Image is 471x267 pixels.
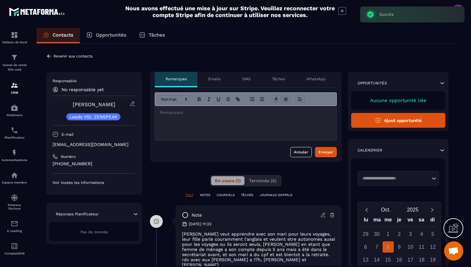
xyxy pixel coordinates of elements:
div: 8 [383,241,394,253]
p: note [192,212,202,218]
a: automationsautomationsAutomatisations [2,144,27,167]
p: NOTES [200,193,210,197]
p: CRM [2,91,27,94]
p: Tâches [272,76,285,82]
div: 4 [416,228,427,240]
input: Search for option [360,175,430,182]
img: formation [11,54,18,61]
p: Automatisations [2,158,27,162]
button: Open months overlay [372,204,399,215]
p: Réseaux Sociaux [2,203,27,210]
div: 6 [360,241,371,253]
p: Numéro [61,154,76,159]
p: Réponses Planificateur [56,211,99,217]
img: formation [11,31,18,39]
div: 2 [394,228,405,240]
p: No responsable yet [62,87,104,92]
p: [PHONE_NUMBER] [53,161,136,167]
a: emailemailE-mailing [2,215,27,237]
img: automations [11,104,18,112]
div: 14 [371,254,383,265]
p: WhatsApp [306,76,326,82]
img: automations [11,171,18,179]
a: social-networksocial-networkRéseaux Sociaux [2,189,27,215]
div: 5 [427,228,439,240]
p: E-mail [62,132,74,137]
div: 11 [416,241,427,253]
p: [DATE] 11:22 [189,221,211,227]
button: Annuler [290,147,312,157]
p: SMS [242,76,251,82]
div: 30 [371,228,383,240]
div: Search for option [358,171,439,186]
p: Opportunités [358,81,387,86]
p: Remarques [166,76,187,82]
div: ve [405,215,416,227]
a: formationformationCRM [2,77,27,99]
button: En cours (1) [211,176,244,185]
div: 18 [416,254,427,265]
div: me [383,215,394,227]
div: 15 [383,254,394,265]
button: Open years overlay [399,204,426,215]
div: sa [416,215,427,227]
p: Tableau de bord [2,40,27,44]
div: Ouvrir le chat [444,241,463,261]
p: Espace membre [2,181,27,184]
span: Pas de donnée [80,230,108,234]
div: 17 [405,254,416,265]
a: Opportunités [80,28,133,43]
div: ma [372,215,383,227]
span: Terminés (4) [249,178,277,183]
div: 10 [405,241,416,253]
button: Envoyer [315,147,337,157]
h2: Nous avons effectué une mise à jour sur Stripe. Veuillez reconnecter votre compte Stripe afin de ... [125,5,335,18]
img: accountant [11,242,18,250]
img: email [11,220,18,228]
p: Aucune opportunité liée [358,98,439,103]
span: En cours (1) [215,178,241,183]
button: Terminés (4) [245,176,280,185]
div: lu [360,215,372,227]
img: logo [9,6,67,18]
p: Tâches [149,32,165,38]
a: automationsautomationsWebinaire [2,99,27,122]
p: Opportunités [96,32,126,38]
div: 9 [394,241,405,253]
div: 29 [360,228,371,240]
p: Planificateur [2,136,27,139]
p: TÂCHES [241,193,253,197]
p: Voir toutes les informations [53,180,136,185]
a: schedulerschedulerPlanificateur [2,122,27,144]
a: accountantaccountantComptabilité [2,237,27,260]
div: 1 [383,228,394,240]
button: Next month [426,205,438,214]
div: 19 [427,254,439,265]
p: Webinaire [2,113,27,117]
p: JOURNAUX D'APPELS [260,193,292,197]
div: 3 [405,228,416,240]
p: Calendrier [358,148,382,153]
p: Responsable [53,78,136,83]
img: automations [11,149,18,157]
div: Envoyer [318,149,333,155]
a: Contacts [37,28,80,43]
p: E-mailing [2,229,27,233]
div: 7 [371,241,383,253]
p: Revenir aux contacts [54,54,93,58]
a: formationformationTunnel de vente Site web [2,49,27,77]
p: COURRIELS [217,193,235,197]
div: 16 [394,254,405,265]
p: [EMAIL_ADDRESS][DOMAIN_NAME] [53,142,136,148]
a: formationformationTableau de bord [2,26,27,49]
div: je [394,215,405,227]
div: 13 [360,254,371,265]
button: Ajout opportunité [351,113,445,128]
p: Comptabilité [2,252,27,255]
p: Tunnel de vente Site web [2,63,27,72]
a: Tâches [133,28,171,43]
p: Emails [208,76,221,82]
a: [PERSON_NAME] [73,101,115,108]
p: TOUT [185,193,194,197]
p: Contacts [53,32,73,38]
